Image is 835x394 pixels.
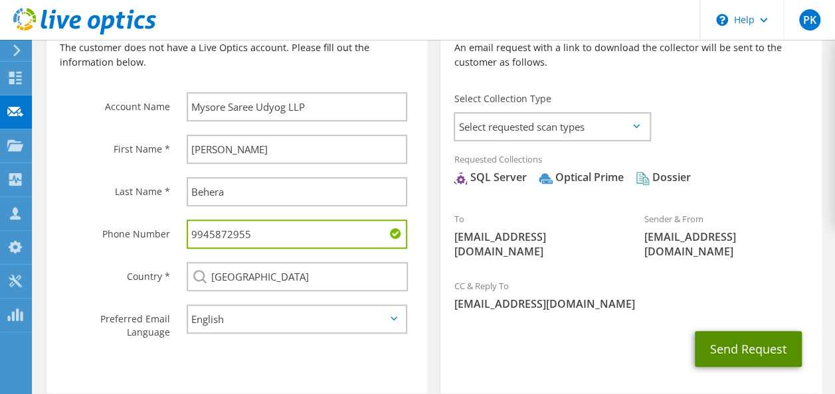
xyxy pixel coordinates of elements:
span: [EMAIL_ADDRESS][DOMAIN_NAME] [644,230,808,259]
div: Dossier [636,170,690,185]
label: Country * [60,262,170,283]
span: Select requested scan types [455,113,649,140]
label: Last Name * [60,177,170,198]
span: [EMAIL_ADDRESS][DOMAIN_NAME] [454,230,618,259]
label: Account Name [60,92,170,113]
p: The customer does not have a Live Optics account. Please fill out the information below. [60,40,414,70]
div: To [440,205,631,265]
button: Send Request [695,331,802,367]
div: Requested Collections [440,145,821,198]
label: Select Collection Type [454,92,551,105]
div: Optical Prime [539,170,623,185]
label: Phone Number [60,220,170,241]
span: [EMAIL_ADDRESS][DOMAIN_NAME] [454,296,808,311]
span: PK [799,9,820,31]
label: Preferred Email Language [60,304,170,339]
div: CC & Reply To [440,272,821,318]
label: First Name * [60,135,170,156]
p: An email request with a link to download the collector will be sent to the customer as follows. [454,40,808,70]
svg: \n [716,14,728,26]
div: Sender & From [631,205,822,265]
div: SQL Server [454,170,526,185]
